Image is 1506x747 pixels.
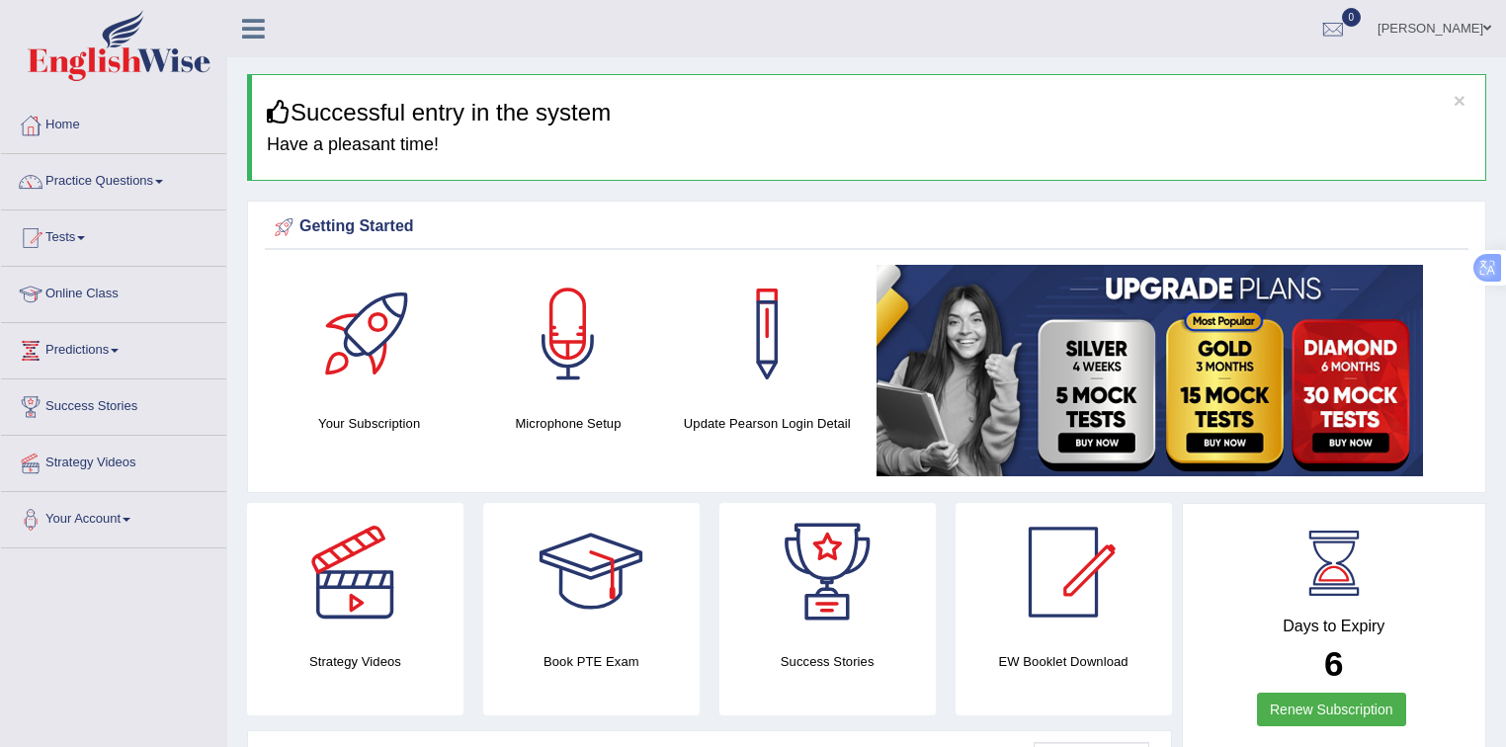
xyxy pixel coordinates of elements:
[719,651,936,672] h4: Success Stories
[956,651,1172,672] h4: EW Booklet Download
[1,492,226,541] a: Your Account
[280,413,459,434] h4: Your Subscription
[483,651,700,672] h4: Book PTE Exam
[1,267,226,316] a: Online Class
[478,413,657,434] h4: Microphone Setup
[1342,8,1362,27] span: 0
[1,379,226,429] a: Success Stories
[1,154,226,204] a: Practice Questions
[1,98,226,147] a: Home
[247,651,463,672] h4: Strategy Videos
[1,436,226,485] a: Strategy Videos
[1,323,226,373] a: Predictions
[1205,618,1464,635] h4: Days to Expiry
[1324,644,1343,683] b: 6
[877,265,1423,476] img: small5.jpg
[1454,90,1465,111] button: ×
[1,210,226,260] a: Tests
[267,100,1470,125] h3: Successful entry in the system
[267,135,1470,155] h4: Have a pleasant time!
[1257,693,1406,726] a: Renew Subscription
[678,413,857,434] h4: Update Pearson Login Detail
[270,212,1464,242] div: Getting Started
